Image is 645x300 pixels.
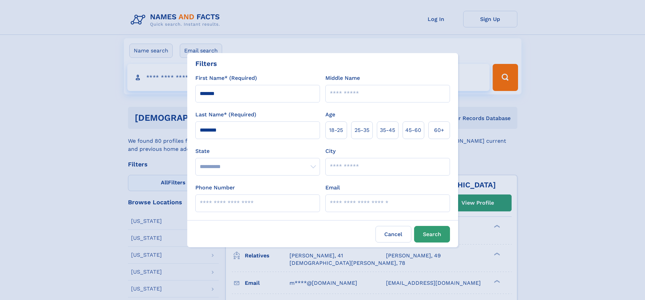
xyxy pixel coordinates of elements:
span: 45‑60 [405,126,421,134]
label: Phone Number [195,184,235,192]
label: City [325,147,336,155]
button: Search [414,226,450,243]
span: 25‑35 [354,126,369,134]
label: Age [325,111,335,119]
label: First Name* (Required) [195,74,257,82]
label: State [195,147,320,155]
label: Cancel [375,226,411,243]
span: 35‑45 [380,126,395,134]
span: 60+ [434,126,444,134]
span: 18‑25 [329,126,343,134]
label: Email [325,184,340,192]
label: Middle Name [325,74,360,82]
label: Last Name* (Required) [195,111,256,119]
div: Filters [195,59,217,69]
